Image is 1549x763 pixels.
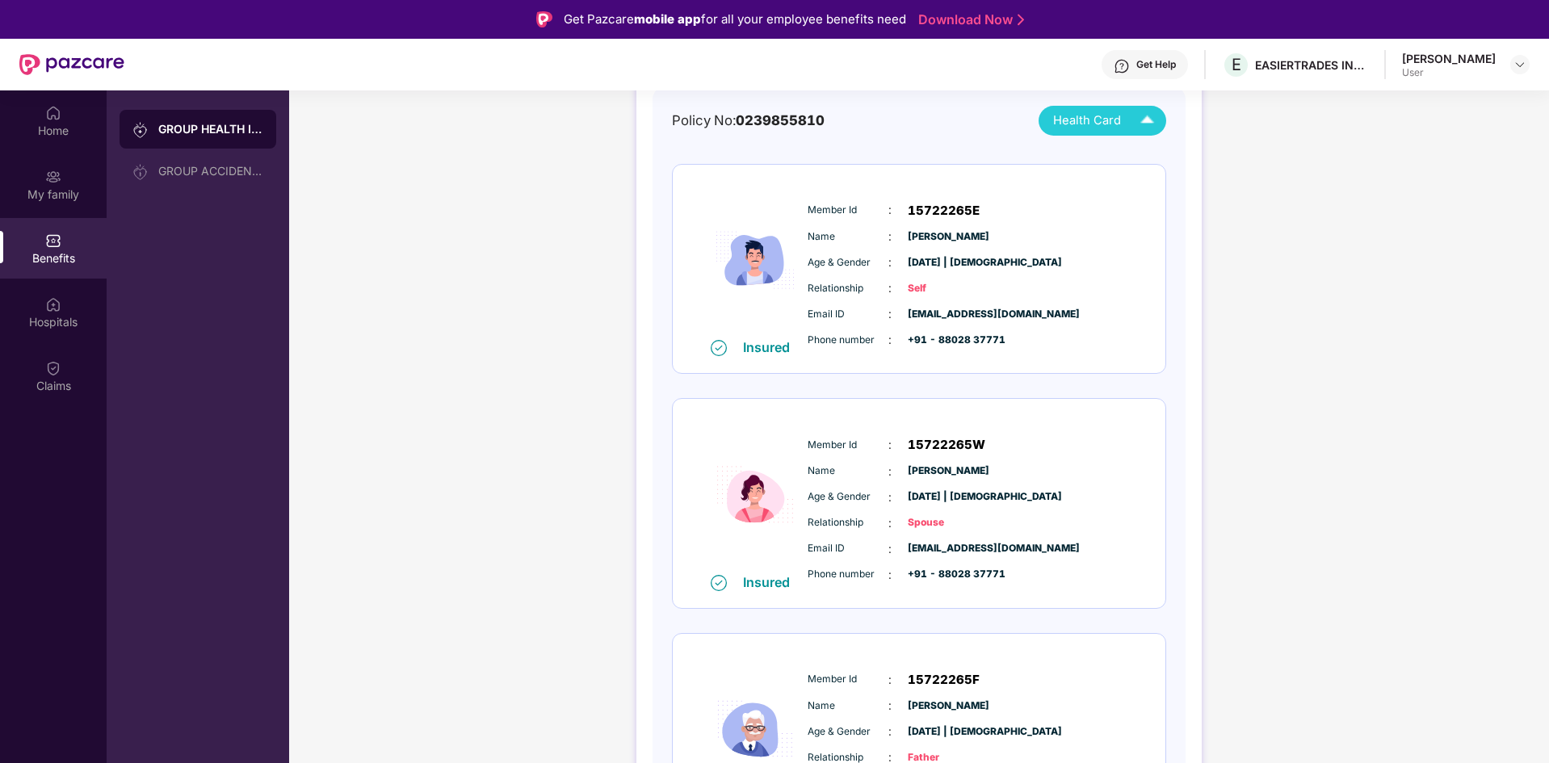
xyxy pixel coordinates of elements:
[888,671,892,689] span: :
[888,488,892,506] span: :
[808,307,888,322] span: Email ID
[808,698,888,714] span: Name
[19,54,124,75] img: New Pazcare Logo
[743,574,800,590] div: Insured
[908,307,989,322] span: [EMAIL_ADDRESS][DOMAIN_NAME]
[908,567,989,582] span: +91 - 88028 37771
[888,514,892,532] span: :
[808,515,888,530] span: Relationship
[908,463,989,479] span: [PERSON_NAME]
[808,541,888,556] span: Email ID
[1232,55,1241,74] span: E
[908,489,989,505] span: [DATE] | [DEMOGRAPHIC_DATA]
[1039,106,1166,136] button: Health Card
[672,110,825,131] div: Policy No:
[908,255,989,270] span: [DATE] | [DEMOGRAPHIC_DATA]
[707,182,804,339] img: icon
[1133,107,1161,135] img: Icuh8uwCUCF+XjCZyLQsAKiDCM9HiE6CMYmKQaPGkZKaA32CAAACiQcFBJY0IsAAAAASUVORK5CYII=
[536,11,552,27] img: Logo
[132,122,149,138] img: svg+xml;base64,PHN2ZyB3aWR0aD0iMjAiIGhlaWdodD0iMjAiIHZpZXdCb3g9IjAgMCAyMCAyMCIgZmlsbD0ibm9uZSIgeG...
[888,201,892,219] span: :
[1136,58,1176,71] div: Get Help
[808,203,888,218] span: Member Id
[888,540,892,558] span: :
[908,724,989,740] span: [DATE] | [DEMOGRAPHIC_DATA]
[707,416,804,573] img: icon
[1114,58,1130,74] img: svg+xml;base64,PHN2ZyBpZD0iSGVscC0zMngzMiIgeG1sbnM9Imh0dHA6Ly93d3cudzMub3JnLzIwMDAvc3ZnIiB3aWR0aD...
[808,255,888,270] span: Age & Gender
[888,697,892,715] span: :
[918,11,1019,28] a: Download Now
[888,305,892,323] span: :
[888,228,892,245] span: :
[1255,57,1368,73] div: EASIERTRADES INDIA LLP
[808,567,888,582] span: Phone number
[908,333,989,348] span: +91 - 88028 37771
[45,296,61,312] img: svg+xml;base64,PHN2ZyBpZD0iSG9zcGl0YWxzIiB4bWxucz0iaHR0cDovL3d3dy53My5vcmcvMjAwMC9zdmciIHdpZHRoPS...
[711,340,727,356] img: svg+xml;base64,PHN2ZyB4bWxucz0iaHR0cDovL3d3dy53My5vcmcvMjAwMC9zdmciIHdpZHRoPSIxNiIgaGVpZ2h0PSIxNi...
[908,515,989,530] span: Spouse
[808,489,888,505] span: Age & Gender
[908,281,989,296] span: Self
[908,541,989,556] span: [EMAIL_ADDRESS][DOMAIN_NAME]
[743,339,800,355] div: Insured
[888,279,892,297] span: :
[158,121,263,137] div: GROUP HEALTH INSURANCE
[1402,66,1496,79] div: User
[158,165,263,178] div: GROUP ACCIDENTAL INSURANCE
[908,670,980,690] span: 15722265F
[564,10,906,29] div: Get Pazcare for all your employee benefits need
[45,233,61,249] img: svg+xml;base64,PHN2ZyBpZD0iQmVuZWZpdHMiIHhtbG5zPSJodHRwOi8vd3d3LnczLm9yZy8yMDAwL3N2ZyIgd2lkdGg9Ij...
[888,566,892,584] span: :
[808,281,888,296] span: Relationship
[45,169,61,185] img: svg+xml;base64,PHN2ZyB3aWR0aD0iMjAiIGhlaWdodD0iMjAiIHZpZXdCb3g9IjAgMCAyMCAyMCIgZmlsbD0ibm9uZSIgeG...
[45,360,61,376] img: svg+xml;base64,PHN2ZyBpZD0iQ2xhaW0iIHhtbG5zPSJodHRwOi8vd3d3LnczLm9yZy8yMDAwL3N2ZyIgd2lkdGg9IjIwIi...
[888,254,892,271] span: :
[1513,58,1526,71] img: svg+xml;base64,PHN2ZyBpZD0iRHJvcGRvd24tMzJ4MzIiIHhtbG5zPSJodHRwOi8vd3d3LnczLm9yZy8yMDAwL3N2ZyIgd2...
[808,438,888,453] span: Member Id
[908,698,989,714] span: [PERSON_NAME]
[1402,51,1496,66] div: [PERSON_NAME]
[736,112,825,128] span: 0239855810
[808,229,888,245] span: Name
[45,105,61,121] img: svg+xml;base64,PHN2ZyBpZD0iSG9tZSIgeG1sbnM9Imh0dHA6Ly93d3cudzMub3JnLzIwMDAvc3ZnIiB3aWR0aD0iMjAiIG...
[1053,111,1121,130] span: Health Card
[888,463,892,480] span: :
[908,201,980,220] span: 15722265E
[808,463,888,479] span: Name
[711,575,727,591] img: svg+xml;base64,PHN2ZyB4bWxucz0iaHR0cDovL3d3dy53My5vcmcvMjAwMC9zdmciIHdpZHRoPSIxNiIgaGVpZ2h0PSIxNi...
[888,436,892,454] span: :
[888,723,892,740] span: :
[908,435,985,455] span: 15722265W
[808,333,888,348] span: Phone number
[1018,11,1024,28] img: Stroke
[132,164,149,180] img: svg+xml;base64,PHN2ZyB3aWR0aD0iMjAiIGhlaWdodD0iMjAiIHZpZXdCb3g9IjAgMCAyMCAyMCIgZmlsbD0ibm9uZSIgeG...
[908,229,989,245] span: [PERSON_NAME]
[888,331,892,349] span: :
[808,724,888,740] span: Age & Gender
[808,672,888,687] span: Member Id
[634,11,701,27] strong: mobile app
